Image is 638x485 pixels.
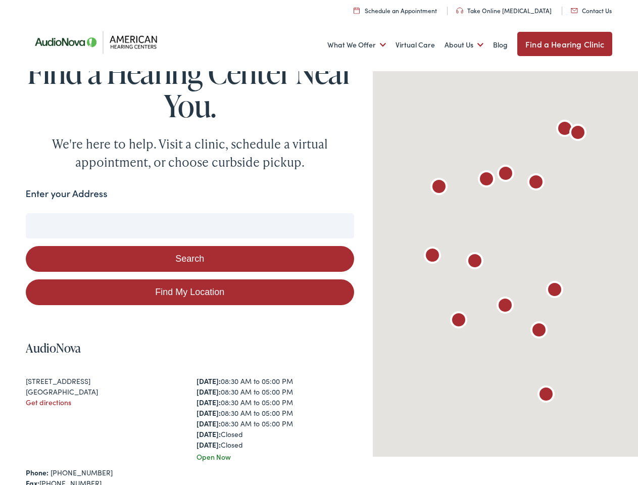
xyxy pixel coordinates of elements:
[51,467,113,477] a: [PHONE_NUMBER]
[26,397,71,407] a: Get directions
[517,32,612,56] a: Find a Hearing Clinic
[456,6,552,15] a: Take Online [MEDICAL_DATA]
[28,135,352,171] div: We're here to help. Visit a clinic, schedule a virtual appointment, or choose curbside pickup.
[553,118,577,142] div: AudioNova
[524,171,548,196] div: American Hearing Centers by AudioNova
[197,386,221,397] strong: [DATE]:
[493,295,517,319] div: AudioNova
[571,8,578,13] img: utility icon
[354,7,360,14] img: utility icon
[197,408,221,418] strong: [DATE]:
[327,26,386,64] a: What We Offer
[447,309,471,333] div: AudioNova
[463,250,487,274] div: AudioNova
[197,376,354,450] div: 08:30 AM to 05:00 PM 08:30 AM to 05:00 PM 08:30 AM to 05:00 PM 08:30 AM to 05:00 PM 08:30 AM to 0...
[493,26,508,64] a: Blog
[543,279,567,303] div: AudioNova
[571,6,612,15] a: Contact Us
[26,386,183,397] div: [GEOGRAPHIC_DATA]
[26,339,81,356] a: AudioNova
[197,429,221,439] strong: [DATE]:
[527,319,551,344] div: AudioNova
[26,246,355,272] button: Search
[427,176,451,200] div: AudioNova
[197,452,354,462] div: Open Now
[197,397,221,407] strong: [DATE]:
[534,383,558,408] div: AudioNova
[354,6,437,15] a: Schedule an Appointment
[566,122,590,146] div: AudioNova
[197,376,221,386] strong: [DATE]:
[456,8,463,14] img: utility icon
[26,467,48,477] strong: Phone:
[26,56,355,122] h1: Find a Hearing Center Near You.
[26,376,183,386] div: [STREET_ADDRESS]
[494,163,518,187] div: AudioNova
[26,186,108,201] label: Enter your Address
[26,213,355,238] input: Enter your address or zip code
[26,279,355,305] a: Find My Location
[420,245,445,269] div: AudioNova
[197,418,221,428] strong: [DATE]:
[445,26,483,64] a: About Us
[197,440,221,450] strong: [DATE]:
[474,168,499,192] div: American Hearing Centers by AudioNova
[396,26,435,64] a: Virtual Care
